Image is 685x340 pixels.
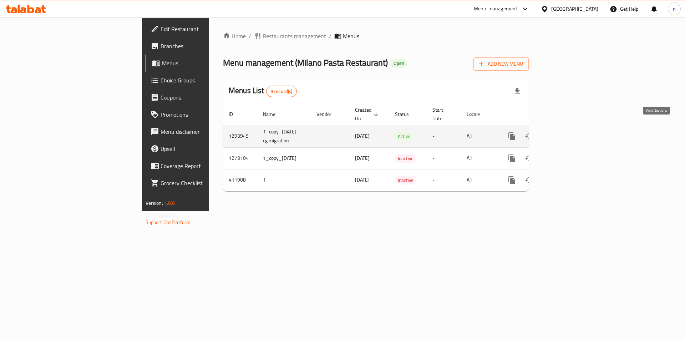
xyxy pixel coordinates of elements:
span: Status [395,110,418,118]
td: - [427,125,461,147]
span: 1.0.0 [164,198,175,208]
li: / [329,32,331,40]
span: Start Date [432,106,452,123]
span: Coupons [161,93,251,102]
a: Menus [145,55,257,72]
div: Total records count [266,86,297,97]
button: more [503,150,521,167]
span: Open [391,60,407,66]
button: more [503,172,521,189]
span: Menu management ( Milano Pasta Restaurant ) [223,55,388,71]
span: Inactive [395,176,416,184]
span: Get support on: [146,210,178,220]
div: Menu-management [474,5,518,13]
span: Promotions [161,110,251,119]
a: Menu disclaimer [145,123,257,140]
a: Upsell [145,140,257,157]
span: Add New Menu [479,60,523,68]
span: ID [229,110,242,118]
span: Upsell [161,144,251,153]
td: All [461,147,498,169]
h2: Menus List [229,85,297,97]
div: [GEOGRAPHIC_DATA] [551,5,598,13]
span: Created On [355,106,381,123]
a: Branches [145,37,257,55]
td: 1_copy_[DATE]-cg migration [257,125,311,147]
span: Vendor [316,110,341,118]
a: Coverage Report [145,157,257,174]
td: - [427,169,461,191]
span: [DATE] [355,131,370,141]
button: Change Status [521,172,538,189]
span: [DATE] [355,175,370,184]
a: Coupons [145,89,257,106]
table: enhanced table [223,103,578,191]
a: Choice Groups [145,72,257,89]
td: All [461,169,498,191]
span: [DATE] [355,153,370,163]
td: 1 [257,169,311,191]
span: Menus [343,32,359,40]
span: Active [395,132,413,141]
td: 1_copy_[DATE] [257,147,311,169]
button: Change Status [521,150,538,167]
span: n [673,5,676,13]
a: Restaurants management [254,32,326,40]
span: Inactive [395,154,416,163]
span: Grocery Checklist [161,179,251,187]
div: Export file [509,83,526,100]
a: Promotions [145,106,257,123]
nav: breadcrumb [223,32,529,40]
td: All [461,125,498,147]
a: Support.OpsPlatform [146,218,191,227]
span: Restaurants management [263,32,326,40]
span: Name [263,110,285,118]
span: Menu disclaimer [161,127,251,136]
td: - [427,147,461,169]
span: Choice Groups [161,76,251,85]
a: Edit Restaurant [145,20,257,37]
span: Branches [161,42,251,50]
span: Coverage Report [161,162,251,170]
span: Edit Restaurant [161,25,251,33]
button: Add New Menu [473,57,529,71]
a: Grocery Checklist [145,174,257,192]
span: 3 record(s) [267,88,297,95]
span: Version: [146,198,163,208]
button: more [503,128,521,145]
span: Menus [162,59,251,67]
div: Open [391,59,407,68]
th: Actions [498,103,578,125]
span: Locale [467,110,489,118]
